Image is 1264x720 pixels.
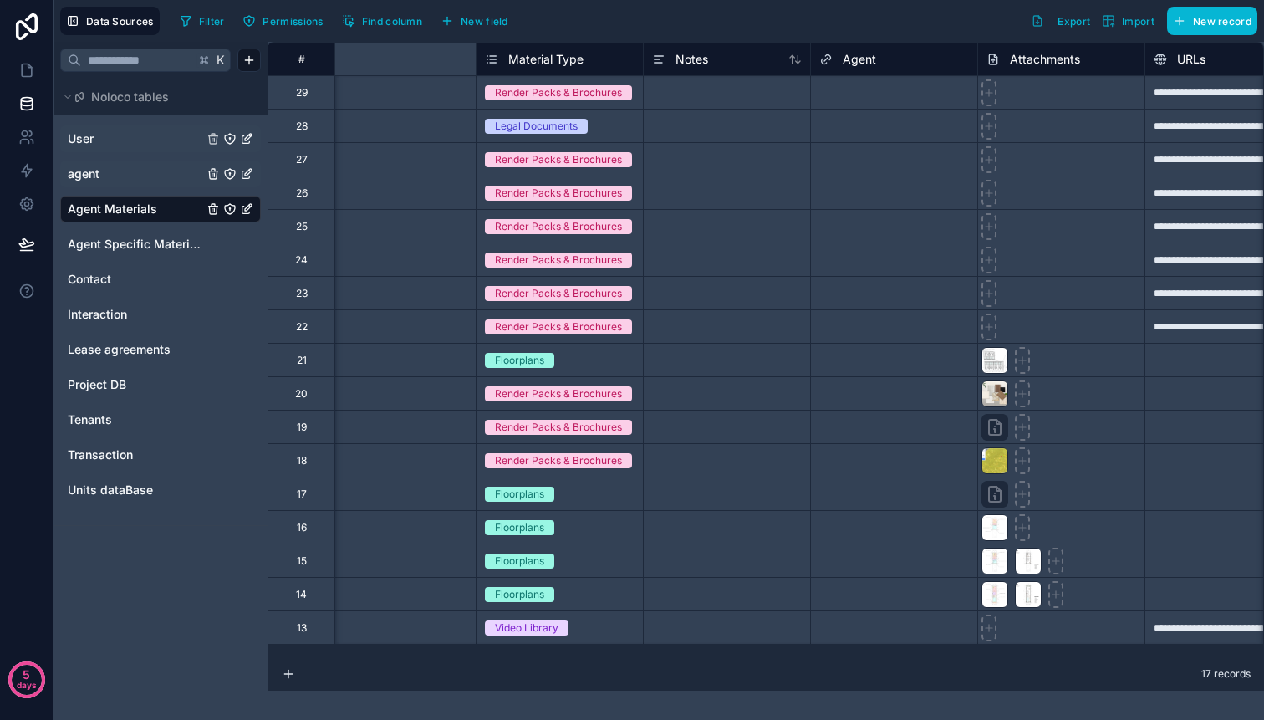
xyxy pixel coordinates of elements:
span: Noloco tables [91,89,169,105]
div: 13 [297,621,307,635]
div: agent [60,161,261,187]
a: Contact [68,271,203,288]
a: Agent Materials [68,201,203,217]
a: Units dataBase [68,482,203,498]
div: Legal Documents [495,119,578,134]
span: Material Type [508,51,584,68]
a: Permissions [237,8,335,33]
span: Find column [362,15,422,28]
p: days [17,673,37,697]
div: 24 [295,253,308,267]
span: Filter [199,15,225,28]
a: Tenants [68,411,203,428]
div: Render Packs & Brochures [495,219,622,234]
a: User [68,130,203,147]
span: Permissions [262,15,323,28]
div: Render Packs & Brochures [495,319,622,334]
span: Notes [675,51,708,68]
div: Render Packs & Brochures [495,152,622,167]
span: K [215,54,227,66]
div: 16 [297,521,307,534]
div: 18 [297,454,307,467]
div: Agent Specific Materials [60,231,261,258]
div: 25 [296,220,308,233]
span: Data Sources [86,15,154,28]
div: User [60,125,261,152]
span: Tenants [68,411,112,428]
button: Find column [336,8,428,33]
span: User [68,130,94,147]
button: Noloco tables [60,85,251,109]
div: Floorplans [495,587,544,602]
span: Contact [68,271,111,288]
span: Agent [843,51,876,68]
button: Export [1025,7,1096,35]
div: Render Packs & Brochures [495,420,622,435]
div: Units dataBase [60,477,261,503]
div: 20 [295,387,308,401]
div: Agent Materials [60,196,261,222]
div: 17 [297,488,307,501]
span: 17 records [1201,667,1251,681]
div: Lease agreements [60,336,261,363]
button: Filter [173,8,231,33]
span: Interaction [68,306,127,323]
span: URLs [1177,51,1205,68]
span: Agent Materials [68,201,157,217]
a: agent [68,166,203,182]
span: Lease agreements [68,341,171,358]
div: Floorplans [495,353,544,368]
div: 29 [296,86,308,100]
p: 5 [23,666,30,683]
div: Render Packs & Brochures [495,186,622,201]
span: agent [68,166,99,182]
div: Render Packs & Brochures [495,85,622,100]
span: New record [1193,15,1251,28]
div: Floorplans [495,554,544,569]
span: New field [461,15,508,28]
div: Video Library [495,620,558,636]
div: 22 [296,320,308,334]
div: 14 [296,588,307,601]
div: 26 [296,186,308,200]
button: Import [1096,7,1160,35]
a: Agent Specific Materials [68,236,203,253]
div: Tenants [60,406,261,433]
div: 23 [296,287,308,300]
button: Data Sources [60,7,160,35]
a: Project DB [68,376,203,393]
div: Render Packs & Brochures [495,253,622,268]
span: Export [1058,15,1090,28]
div: # [281,53,322,65]
div: Project DB [60,371,261,398]
div: Transaction [60,442,261,468]
span: Units dataBase [68,482,153,498]
div: Interaction [60,301,261,328]
div: Floorplans [495,487,544,502]
div: 15 [297,554,307,568]
div: 19 [297,421,307,434]
button: Permissions [237,8,329,33]
span: Attachments [1010,51,1080,68]
a: Interaction [68,306,203,323]
div: Floorplans [495,520,544,535]
button: New record [1167,7,1257,35]
div: Render Packs & Brochures [495,453,622,468]
a: Lease agreements [68,341,203,358]
div: 28 [296,120,308,133]
a: New record [1160,7,1257,35]
div: Render Packs & Brochures [495,386,622,401]
a: Transaction [68,447,203,463]
button: New field [435,8,514,33]
span: Project DB [68,376,126,393]
div: 27 [296,153,308,166]
span: Transaction [68,447,133,463]
div: Render Packs & Brochures [495,286,622,301]
div: 21 [297,354,307,367]
span: Import [1122,15,1154,28]
div: Contact [60,266,261,293]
